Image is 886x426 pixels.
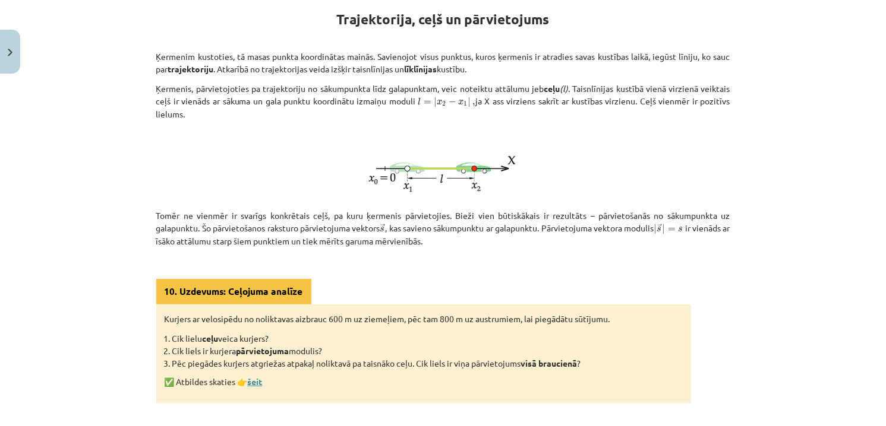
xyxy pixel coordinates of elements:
span: l [418,97,421,105]
p: Ķermenis, pārvietojoties pa trajektoriju no sākumpunkta līdz galapunktam, veic noteiktu attālumu ... [156,82,730,120]
span: − [449,98,456,106]
em: (l) [560,83,568,94]
span: x [458,100,464,105]
span: s [657,227,662,232]
span: | [654,224,657,234]
span: 2 [442,101,446,107]
span: → [657,224,662,231]
span: | [662,224,665,234]
span: | [468,97,471,107]
p: Tomēr ne vienmēr ir svarīgs konkrētais ceļš, pa kuru ķermenis pārvietojies. Bieži vien būtiskākai... [156,209,730,247]
strong: līklīnijas [405,63,437,74]
strong: visā braucienā [521,358,578,368]
span: 1 [464,101,467,107]
p: Kurjers ar velosipēdu no noliktavas aizbrauc 600 m uz ziemeļiem, pēc tam 800 m uz austrumiem, lai... [165,313,683,325]
a: šeit [248,376,263,387]
strong: ceļu [544,83,560,94]
span: → [380,224,385,231]
strong: Trajektorija, ceļš un pārvietojums [337,11,550,28]
span: | [434,97,437,107]
img: icon-close-lesson-0947bae3869378f0d4975bcd49f059093ad1ed9edebbc8119c70593378902aed.svg [8,49,12,56]
li: Pēc piegādes kurjers atgriežas atpakaļ noliktavā pa taisnāko ceļu. Cik liels ir viņa pārvietojums ? [172,357,683,370]
span: , [472,101,475,107]
div: 10. Uzdevums: Ceļojuma analīze [156,279,311,304]
li: Cik liels ir kurjera modulis? [172,345,683,357]
strong: ceļu [203,333,219,344]
span: = [424,101,431,104]
span: s [380,227,385,232]
p: Ķermenim kustoties, tā masas punkta koordinātas mainās. Savienojot visus punktus, kuros ķermenis ... [156,50,730,75]
span: x [437,100,442,105]
span: = [668,228,676,231]
li: Cik lielu veica kurjers? [172,332,683,345]
strong: pārvietojuma [237,345,289,356]
strong: trajektoriju [168,63,214,74]
p: ✅ Atbildes skaties 👉 [165,376,683,388]
span: s [678,227,683,232]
